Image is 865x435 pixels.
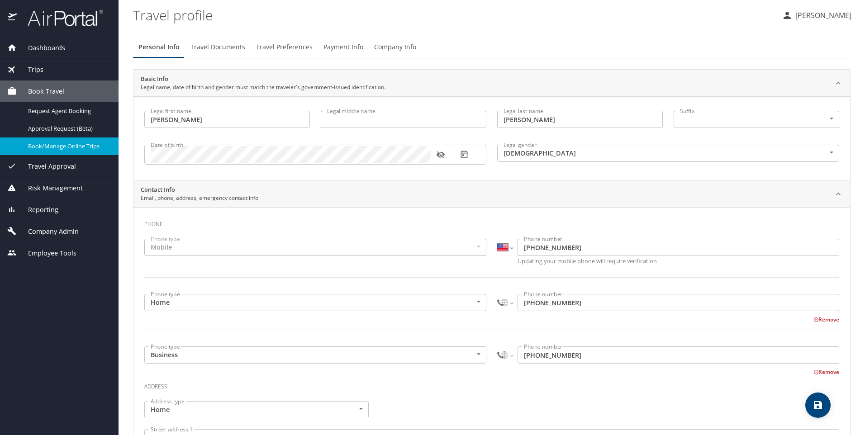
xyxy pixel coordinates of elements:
button: Remove [813,368,839,376]
div: Contact InfoEmail, phone, address, emergency contact info [133,180,850,208]
span: Book/Manage Online Trips [28,142,108,151]
span: Travel Approval [17,161,76,171]
span: Trips [17,65,43,75]
p: Email, phone, address, emergency contact info [141,194,258,202]
h2: Contact Info [141,185,258,194]
div: Basic InfoLegal name, date of birth and gender must match the traveler's government-issued identi... [133,70,850,97]
div: Basic InfoLegal name, date of birth and gender must match the traveler's government-issued identi... [133,96,850,180]
h3: Address [144,377,839,392]
span: Personal Info [138,42,180,53]
span: Travel Documents [190,42,245,53]
div: [DEMOGRAPHIC_DATA] [497,145,839,162]
p: Legal name, date of birth and gender must match the traveler's government-issued identification. [141,83,385,91]
span: Approval Request (Beta) [28,124,108,133]
button: save [805,392,831,418]
div: Profile [133,36,851,58]
span: Company Admin [17,227,79,236]
img: airportal-logo.png [18,9,103,27]
div: Home [144,294,486,311]
span: Risk Management [17,183,83,193]
span: Employee Tools [17,248,76,258]
div: Home [144,401,369,418]
div: Business [144,346,486,364]
h2: Basic Info [141,75,385,84]
span: Dashboards [17,43,65,53]
span: Book Travel [17,86,64,96]
p: Updating your mobile phone will require verification [518,258,839,264]
div: Mobile [144,239,486,256]
h1: Travel profile [133,1,775,29]
span: Reporting [17,205,58,215]
img: icon-airportal.png [8,9,18,27]
span: Payment Info [323,42,363,53]
h3: Phone [144,214,839,230]
button: Remove [813,316,839,323]
span: Company Info [374,42,416,53]
span: Travel Preferences [256,42,313,53]
p: [PERSON_NAME] [793,10,851,21]
button: [PERSON_NAME] [778,7,855,24]
div: ​ [674,111,839,128]
span: Request Agent Booking [28,107,108,115]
